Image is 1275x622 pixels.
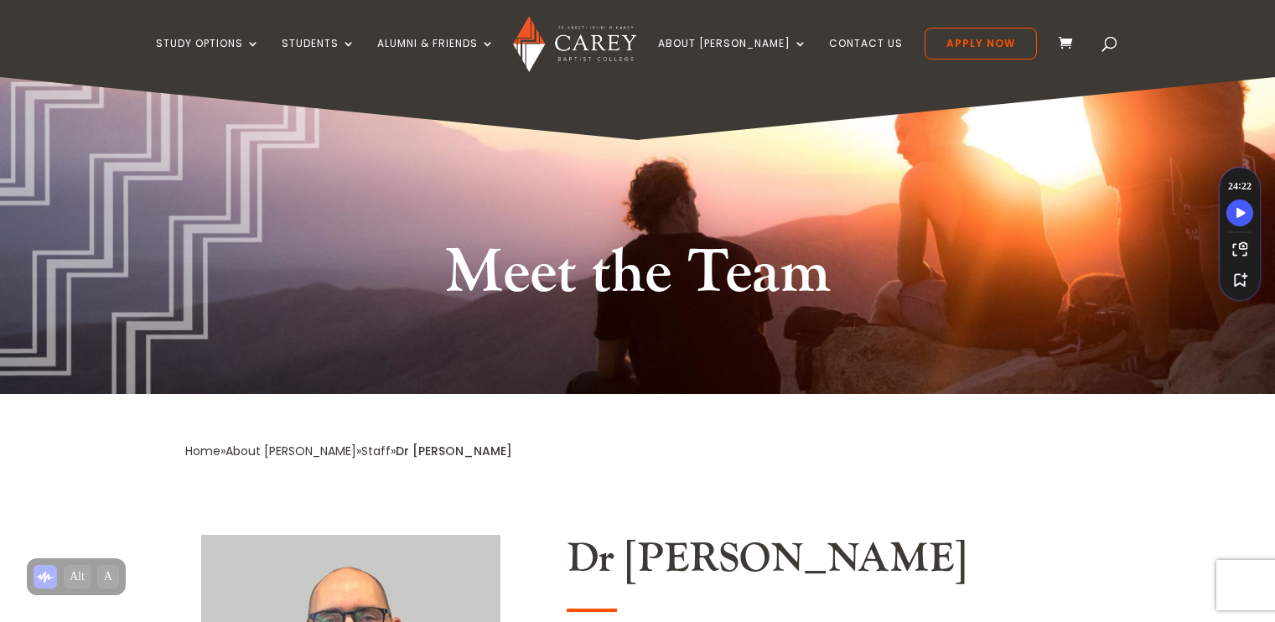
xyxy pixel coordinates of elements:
[416,234,860,321] h1: Meet the Team
[282,38,355,77] a: Students
[513,16,636,72] img: Carey Baptist College
[185,443,220,459] a: Home
[829,38,903,77] a: Contact Us
[225,443,356,459] a: About [PERSON_NAME]
[658,38,807,77] a: About [PERSON_NAME]
[567,535,1090,592] h2: Dr [PERSON_NAME]
[185,440,396,463] div: » » »
[396,440,512,463] div: Dr [PERSON_NAME]
[156,38,260,77] a: Study Options
[925,28,1037,60] a: Apply Now
[361,443,391,459] a: Staff
[377,38,495,77] a: Alumni & Friends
